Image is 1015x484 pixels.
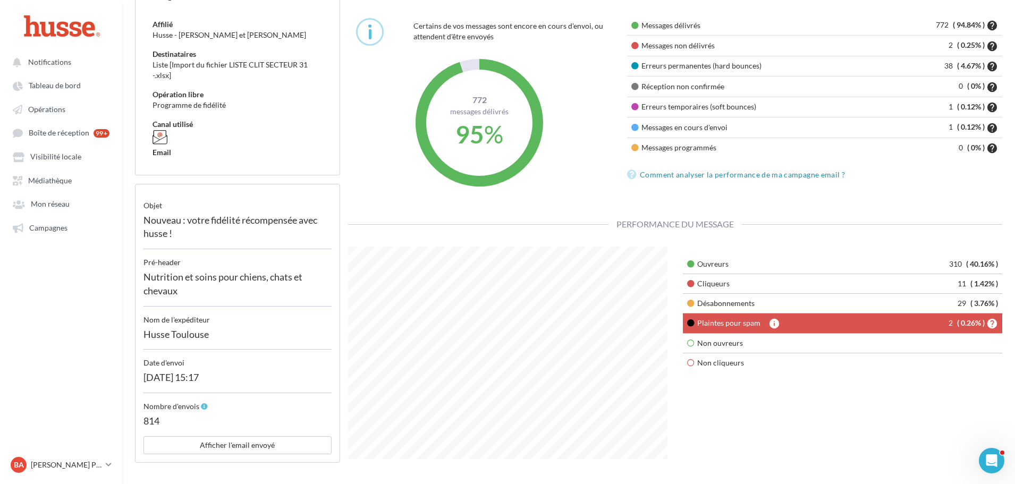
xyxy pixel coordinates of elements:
[683,334,1002,353] td: Non ouvreurs
[683,274,886,293] td: Cliqueurs
[986,41,998,52] i: help
[949,122,955,131] span: 1
[967,143,985,152] span: ( 0% )
[153,60,323,81] div: Liste [Import du fichier LISTE CLIT SECTEUR 31 -.xlsx]
[153,147,323,158] div: Email
[970,299,998,308] span: ( 3.76% )
[143,412,332,436] div: 814
[94,129,109,138] div: 99+
[153,120,193,129] span: Canal utilisé
[434,116,525,151] div: %
[9,455,114,475] a: Ba [PERSON_NAME] Page
[957,102,985,111] span: ( 0.12% )
[959,81,966,90] span: 0
[627,56,876,76] td: Erreurs permanentes (hard bounces)
[986,61,998,72] i: help
[627,15,876,36] td: Messages délivrés
[986,102,998,113] i: help
[6,147,116,166] a: Visibilité locale
[957,122,985,131] span: ( 0.12% )
[6,218,116,237] a: Campagnes
[6,52,112,71] button: Notifications
[949,318,955,327] span: 2
[28,57,71,66] span: Notifications
[966,259,998,268] span: ( 40.16% )
[986,318,998,329] i: help
[6,123,116,142] a: Boîte de réception 99+
[949,102,955,111] span: 1
[29,129,89,138] span: Boîte de réception
[957,318,985,327] span: ( 0.26% )
[143,249,332,268] div: Pré-header
[970,279,998,288] span: ( 1.42% )
[455,119,484,148] span: 95
[986,82,998,92] i: help
[143,368,332,393] div: [DATE] 15:17
[143,325,332,350] div: Husse Toulouse
[434,94,525,106] span: 772
[627,36,876,56] td: Messages non délivrés
[153,100,323,111] div: Programme de fidélité
[6,99,116,118] a: Opérations
[28,105,65,114] span: Opérations
[143,436,332,454] button: Afficher l'email envoyé
[768,318,780,329] i: info
[143,211,332,249] div: Nouveau : votre fidélité récompensée avec husse !
[957,40,985,49] span: ( 0.25% )
[953,20,985,29] span: ( 94.84% )
[683,353,1002,373] td: Non cliqueurs
[979,448,1004,473] iframe: Intercom live chat
[627,138,876,158] td: Messages programmés
[153,89,323,100] div: Opération libre
[153,49,196,58] span: Destinataires
[28,176,72,185] span: Médiathèque
[608,219,742,229] span: Performance du message
[153,30,323,40] div: Husse - [PERSON_NAME] et [PERSON_NAME]
[6,171,116,190] a: Médiathèque
[949,40,955,49] span: 2
[986,123,998,133] i: help
[944,61,955,70] span: 38
[143,402,199,411] span: Nombre d'envois
[683,313,886,333] td: Plaintes pour spam
[957,61,985,70] span: ( 4.67% )
[6,75,116,95] a: Tableau de bord
[958,299,969,308] span: 29
[627,77,876,97] td: Réception non confirmée
[6,194,116,213] a: Mon réseau
[413,18,611,45] div: Certains de vos messages sont encore en cours d'envoi, ou attendent d'être envoyés
[683,254,886,274] td: Ouvreurs
[986,20,998,31] i: help
[31,460,101,470] p: [PERSON_NAME] Page
[683,293,886,313] td: Désabonnements
[143,307,332,325] div: Nom de l'expéditeur
[967,81,985,90] span: ( 0% )
[958,279,969,288] span: 11
[143,192,332,211] div: objet
[959,143,966,152] span: 0
[450,106,509,115] span: Messages délivrés
[143,268,332,306] div: Nutrition et soins pour chiens, chats et chevaux
[627,97,876,117] td: Erreurs temporaires (soft bounces)
[627,117,876,138] td: Messages en cours d'envoi
[153,19,323,30] div: Affilié
[936,20,951,29] span: 772
[31,200,70,209] span: Mon réseau
[986,143,998,154] i: help
[14,460,24,470] span: Ba
[949,259,965,268] span: 310
[143,350,332,368] div: Date d'envoi
[760,318,780,327] a: info
[627,168,849,181] a: Comment analyser la performance de ma campagne email ?
[30,152,81,162] span: Visibilité locale
[29,223,67,232] span: Campagnes
[29,81,81,90] span: Tableau de bord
